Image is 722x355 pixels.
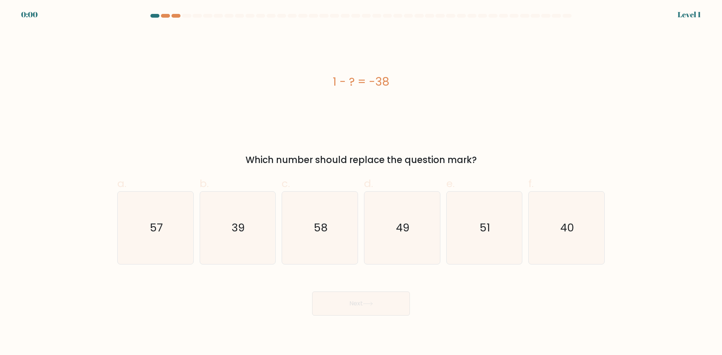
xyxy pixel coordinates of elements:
text: 58 [314,220,328,235]
div: 1 - ? = -38 [117,73,605,90]
span: e. [446,176,455,191]
text: 57 [150,220,163,235]
span: c. [282,176,290,191]
button: Next [312,292,410,316]
span: a. [117,176,126,191]
div: Which number should replace the question mark? [122,153,600,167]
div: 0:00 [21,9,38,20]
text: 49 [396,220,410,235]
text: 39 [232,220,245,235]
div: Level 1 [678,9,701,20]
span: f. [528,176,534,191]
text: 40 [560,220,574,235]
span: b. [200,176,209,191]
text: 51 [480,220,490,235]
span: d. [364,176,373,191]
